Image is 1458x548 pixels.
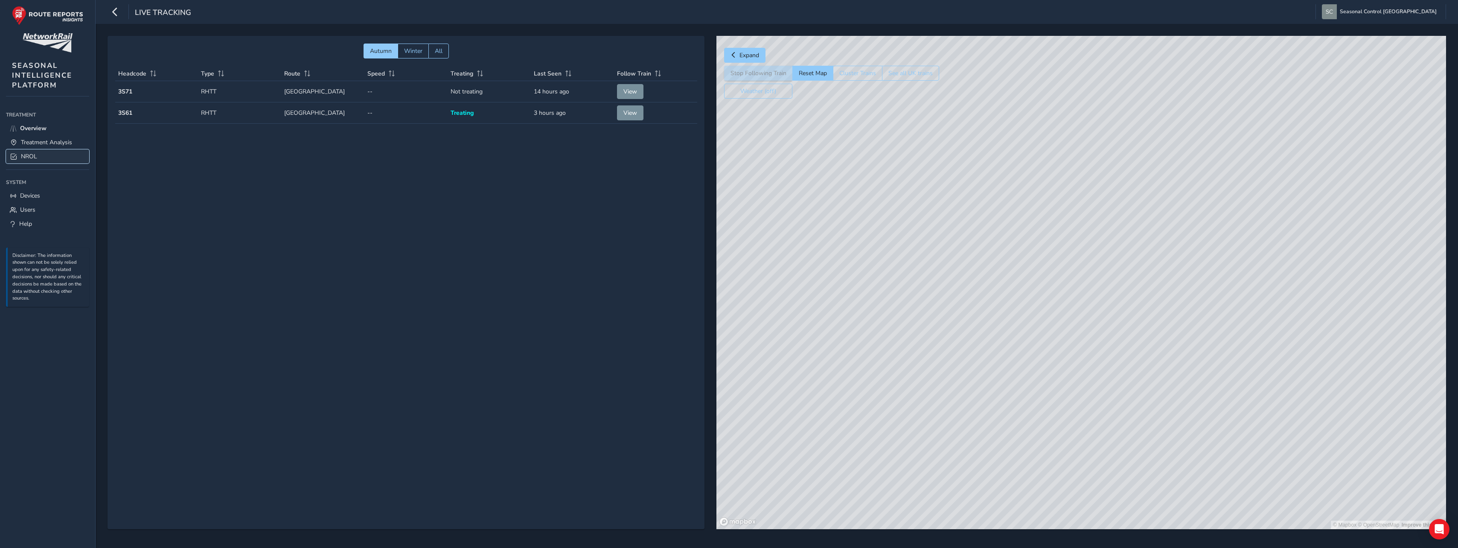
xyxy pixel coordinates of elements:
button: View [617,105,643,120]
span: NROL [21,152,37,160]
img: rr logo [12,6,83,25]
span: Speed [367,70,385,78]
td: -- [364,81,448,102]
td: RHTT [198,102,281,124]
span: Users [20,206,35,214]
a: Treatment Analysis [6,135,89,149]
span: Help [19,220,32,228]
span: Overview [20,124,47,132]
button: Expand [724,48,765,63]
div: Open Intercom Messenger [1429,519,1449,539]
td: RHTT [198,81,281,102]
button: View [617,84,643,99]
button: Winter [398,44,428,58]
span: SEASONAL INTELLIGENCE PLATFORM [12,61,72,90]
span: Winter [404,47,422,55]
button: Weather (off) [724,84,792,99]
a: Devices [6,189,89,203]
span: Type [201,70,214,78]
span: Treating [451,70,473,78]
img: customer logo [23,33,73,52]
span: Follow Train [617,70,651,78]
td: [GEOGRAPHIC_DATA] [281,102,364,124]
strong: 3S61 [118,109,132,117]
span: Headcode [118,70,146,78]
span: Treatment Analysis [21,138,72,146]
span: Devices [20,192,40,200]
button: Cluster Trains [833,66,882,81]
strong: 3S71 [118,87,132,96]
span: Seasonal Control [GEOGRAPHIC_DATA] [1340,4,1437,19]
button: Seasonal Control [GEOGRAPHIC_DATA] [1322,4,1440,19]
td: Not treating [448,81,531,102]
button: Reset Map [792,66,833,81]
button: Autumn [364,44,398,58]
p: Disclaimer: The information shown can not be solely relied upon for any safety-related decisions,... [12,252,85,303]
span: View [623,87,637,96]
div: Treatment [6,108,89,121]
td: [GEOGRAPHIC_DATA] [281,81,364,102]
span: Last Seen [534,70,562,78]
span: Route [284,70,300,78]
span: Autumn [370,47,392,55]
td: -- [364,102,448,124]
a: Users [6,203,89,217]
span: View [623,109,637,117]
span: Live Tracking [135,7,191,19]
button: All [428,44,449,58]
td: 3 hours ago [531,102,614,124]
a: Help [6,217,89,231]
span: Expand [739,51,759,59]
button: See all UK trains [882,66,939,81]
td: 14 hours ago [531,81,614,102]
img: diamond-layout [1322,4,1337,19]
span: All [435,47,442,55]
span: Treating [451,109,474,117]
a: NROL [6,149,89,163]
div: System [6,176,89,189]
a: Overview [6,121,89,135]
